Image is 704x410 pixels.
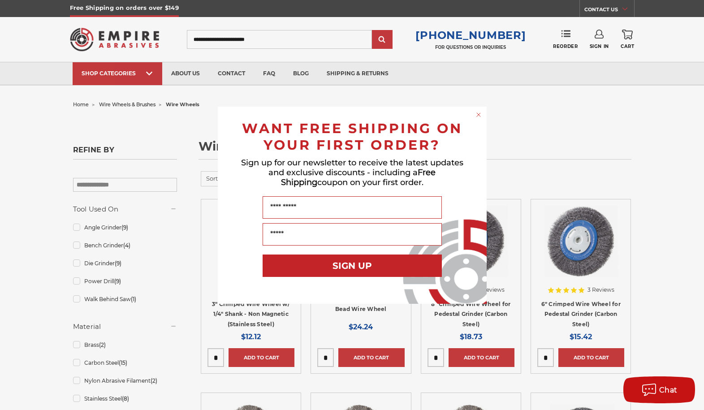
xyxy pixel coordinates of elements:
span: Free Shipping [281,168,436,187]
button: Chat [623,376,695,403]
span: Chat [659,386,678,394]
button: SIGN UP [263,255,442,277]
button: Close dialog [474,110,483,119]
span: Sign up for our newsletter to receive the latest updates and exclusive discounts - including a co... [241,158,463,187]
span: WANT FREE SHIPPING ON YOUR FIRST ORDER? [242,120,462,153]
